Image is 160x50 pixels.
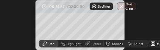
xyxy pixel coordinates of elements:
[112,42,123,45] div: Shapes
[92,4,97,9] img: class-settings-icons
[67,42,81,45] div: Highlight
[119,4,124,9] img: end-class-cross
[49,42,54,45] div: Pen
[92,42,101,45] div: Eraser
[134,42,143,45] div: Select
[117,3,136,10] button: End Class
[98,5,110,8] p: Settings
